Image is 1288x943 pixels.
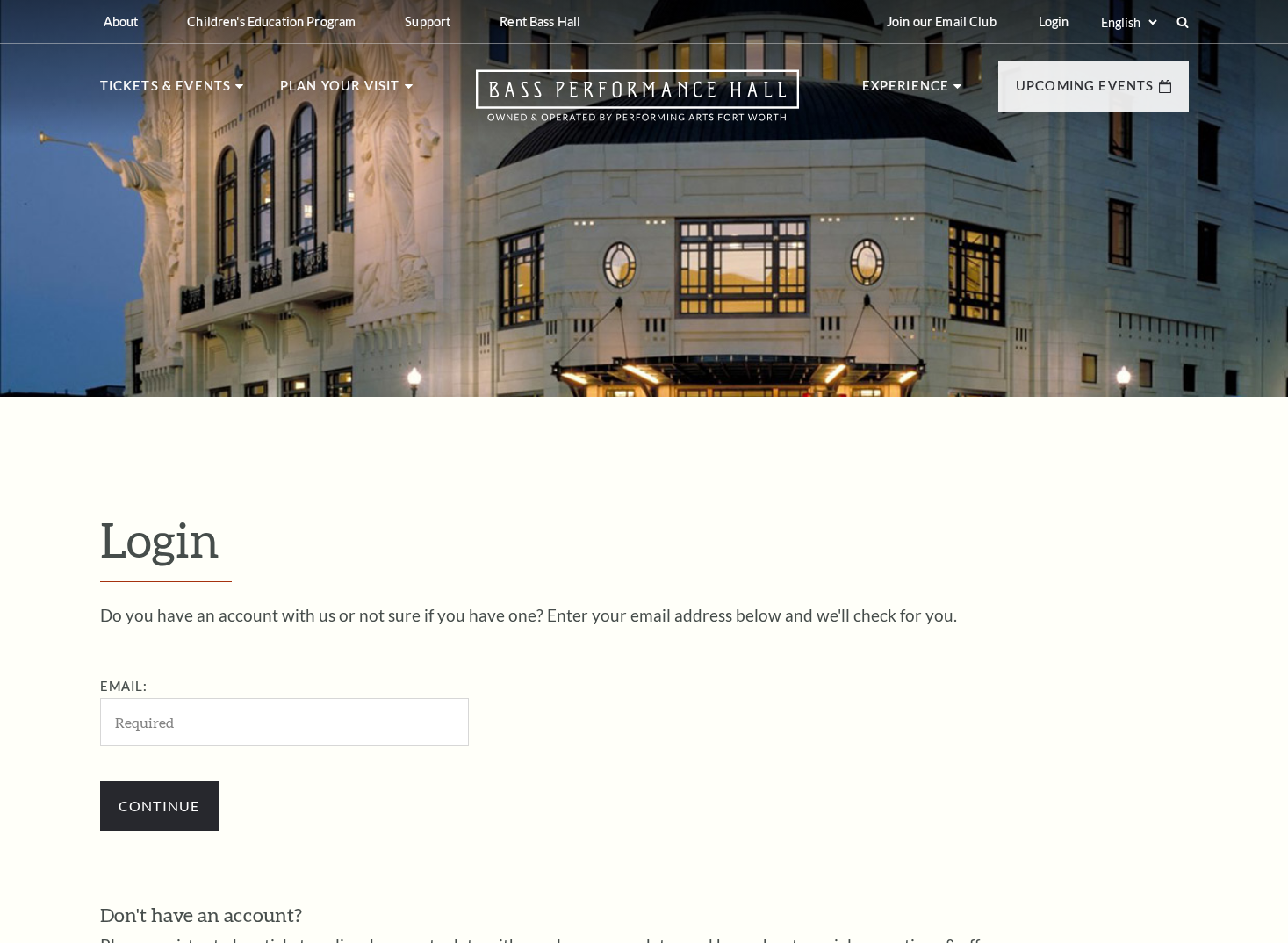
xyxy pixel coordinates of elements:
[100,781,219,831] input: Continue
[100,902,1189,929] h3: Don't have an account?
[100,679,148,694] label: Email:
[100,76,232,107] p: Tickets & Events
[187,14,356,29] p: Children's Education Program
[100,607,1189,623] p: Do you have an account with us or not sure if you have one? Enter your email address below and we...
[100,511,219,567] span: Login
[862,76,950,107] p: Experience
[500,14,580,29] p: Rent Bass Hall
[100,698,469,746] input: Required
[104,14,139,29] p: About
[1016,76,1155,107] p: Upcoming Events
[280,76,400,107] p: Plan Your Visit
[1097,14,1160,31] select: Select:
[405,14,450,29] p: Support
